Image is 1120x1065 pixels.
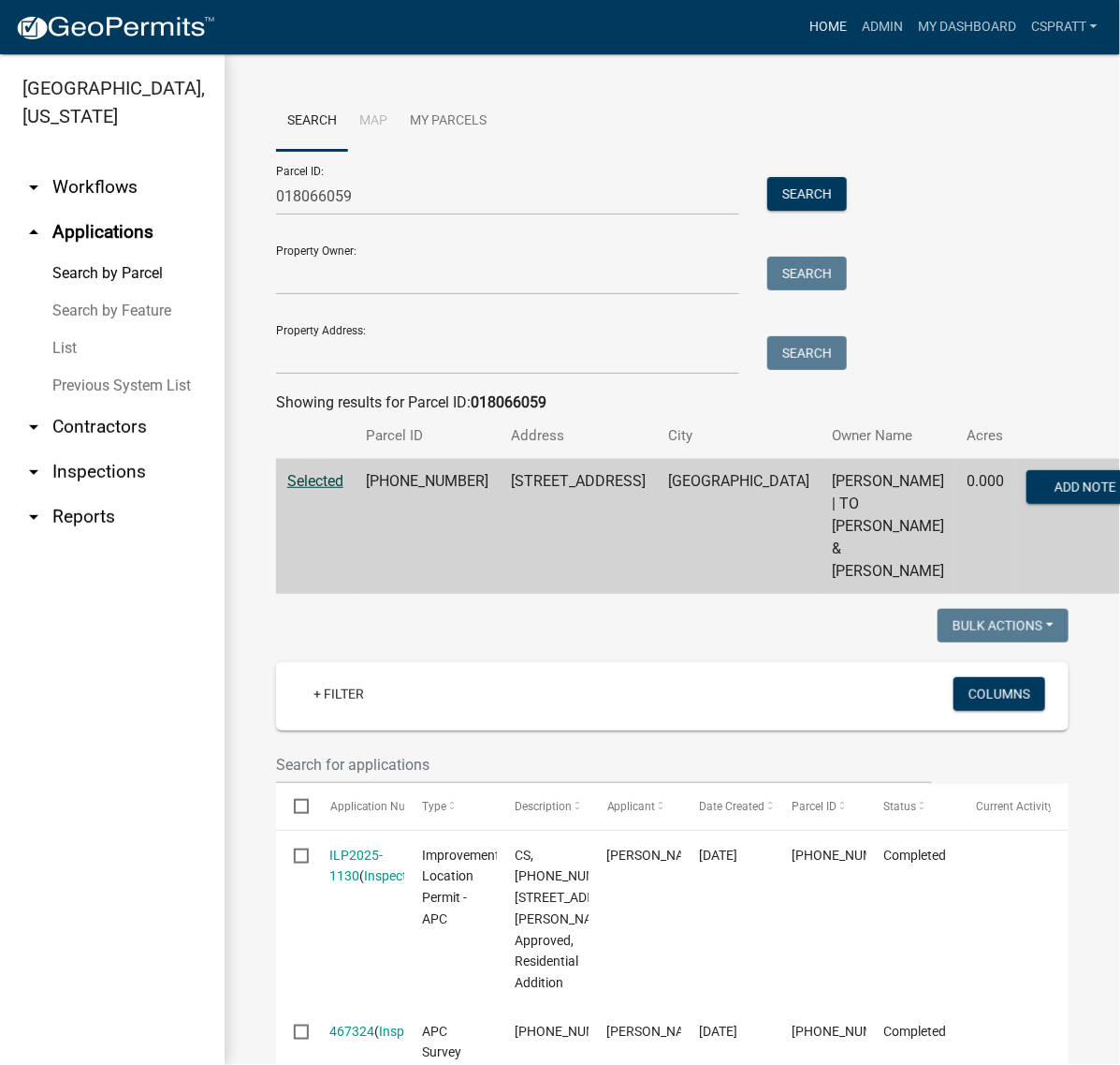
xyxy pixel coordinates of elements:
datatable-header-cell: Applicant [589,784,681,829]
td: [PHONE_NUMBER] [355,459,500,595]
div: ( ) [330,1021,386,1043]
a: Search [276,92,348,152]
datatable-header-cell: Type [404,784,497,829]
i: arrow_drop_down [22,461,45,483]
td: [PERSON_NAME] | TO [PERSON_NAME] & [PERSON_NAME] [821,459,955,595]
td: [GEOGRAPHIC_DATA] [657,459,821,595]
datatable-header-cell: Application Number [312,784,404,829]
span: CS, 018-066-059, 208 E MAIN ST, FUGATE, ILP2025-1130, Approved, Residential Addition [515,848,651,991]
button: Search [767,336,847,370]
span: Current Activity [976,800,1054,813]
span: Completed [884,848,947,863]
span: 09/08/2025 [699,848,737,863]
button: Search [767,177,847,211]
span: Add Note [1055,480,1116,495]
span: Date Created [699,800,764,813]
span: Matt Sandy [607,1024,707,1039]
span: Applicant [607,800,656,813]
a: Admin [854,9,910,45]
button: Bulk Actions [938,609,1069,643]
td: 0.000 [955,459,1015,595]
i: arrow_drop_down [22,506,45,528]
div: ( ) [330,845,386,888]
span: 018-066-059 [792,1024,902,1039]
datatable-header-cell: Status [866,784,959,829]
span: Parcel ID [792,800,836,813]
input: Search for applications [276,746,932,784]
datatable-header-cell: Current Activity [958,784,1051,829]
span: Improvement Location Permit - APC [422,848,500,926]
th: Acres [955,414,1015,458]
th: Address [500,414,657,458]
i: arrow_drop_down [22,416,45,438]
i: arrow_drop_up [22,221,45,244]
span: 018-066-059 [515,1024,625,1039]
datatable-header-cell: Parcel ID [774,784,866,829]
span: 018-066-059 [792,848,902,863]
span: Description [515,800,572,813]
th: Parcel ID [355,414,500,458]
a: My Dashboard [910,9,1024,45]
a: + Filter [298,677,379,711]
a: Selected [287,472,343,490]
i: arrow_drop_down [22,176,45,199]
a: 467324 [330,1024,375,1039]
datatable-header-cell: Select [276,784,312,829]
a: Inspections [380,1024,447,1039]
td: [STREET_ADDRESS] [500,459,657,595]
strong: 018066059 [471,393,546,411]
span: Type [422,800,446,813]
button: Columns [953,677,1045,711]
span: Completed [884,1024,947,1039]
a: Home [802,9,854,45]
th: Owner Name [821,414,955,458]
div: Showing results for Parcel ID: [276,392,1069,414]
a: cspratt [1024,9,1105,45]
a: My Parcels [399,92,498,152]
span: Status [884,800,917,813]
datatable-header-cell: Date Created [681,784,774,829]
span: JENNIFER FUGATE [607,848,707,863]
datatable-header-cell: Description [497,784,589,829]
a: ILP2025-1130 [330,848,384,884]
button: Search [767,257,847,290]
a: Inspections [365,868,432,883]
span: 08/21/2025 [699,1024,737,1039]
span: Application Number [330,800,432,813]
th: City [657,414,821,458]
